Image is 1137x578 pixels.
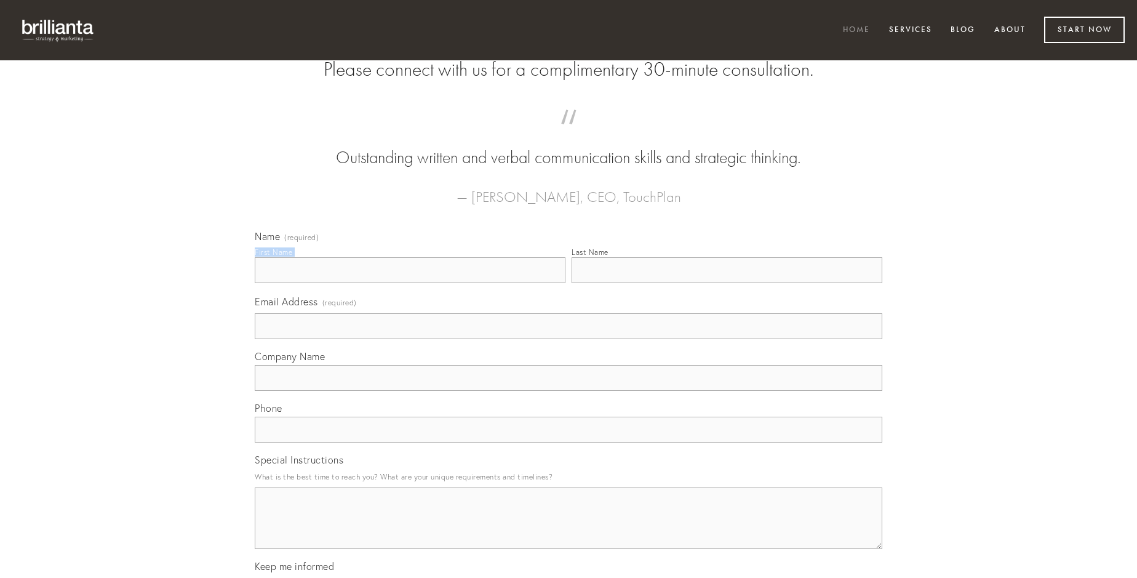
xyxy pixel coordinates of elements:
[255,247,292,257] div: First Name
[1044,17,1125,43] a: Start Now
[274,170,863,209] figcaption: — [PERSON_NAME], CEO, TouchPlan
[255,350,325,363] span: Company Name
[572,247,608,257] div: Last Name
[943,20,983,41] a: Blog
[274,122,863,170] blockquote: Outstanding written and verbal communication skills and strategic thinking.
[986,20,1034,41] a: About
[835,20,878,41] a: Home
[255,295,318,308] span: Email Address
[284,234,319,241] span: (required)
[274,122,863,146] span: “
[255,560,334,572] span: Keep me informed
[881,20,940,41] a: Services
[255,58,882,81] h2: Please connect with us for a complimentary 30-minute consultation.
[255,454,343,466] span: Special Instructions
[255,468,882,485] p: What is the best time to reach you? What are your unique requirements and timelines?
[255,230,280,243] span: Name
[255,402,282,414] span: Phone
[322,294,357,311] span: (required)
[12,12,105,48] img: brillianta - research, strategy, marketing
